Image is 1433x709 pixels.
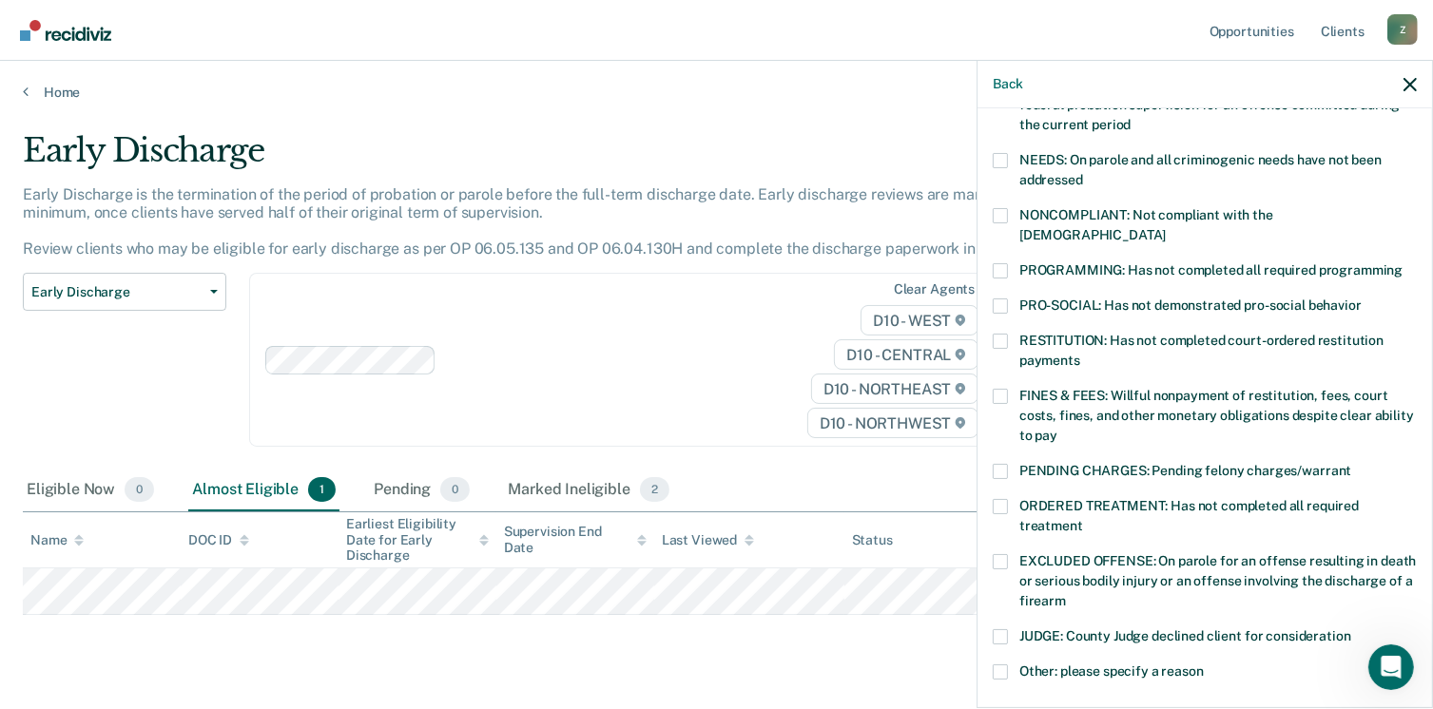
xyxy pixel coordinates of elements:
span: D10 - NORTHEAST [811,374,978,404]
span: Other: please specify a reason [1019,663,1204,679]
iframe: Intercom live chat [1368,644,1414,690]
button: Back [993,76,1023,92]
span: D10 - NORTHWEST [807,408,978,438]
div: Marked Ineligible [504,469,673,511]
span: 0 [125,477,154,502]
div: Earliest Eligibility Date for Early Discharge [346,516,489,564]
div: Clear agents [894,281,975,297]
div: Status [852,532,893,548]
div: Early Discharge [23,131,1097,185]
button: Profile dropdown button [1387,14,1418,45]
div: Supervision End Date [504,524,647,556]
div: Last Viewed [662,532,754,548]
span: ORDERED TREATMENT: Has not completed all required treatment [1019,498,1359,533]
span: 1 [308,477,336,502]
div: Name [30,532,84,548]
div: Pending [370,469,474,511]
span: NONCOMPLIANT: Not compliant with the [DEMOGRAPHIC_DATA] [1019,207,1273,242]
a: Home [23,84,1410,101]
span: PRO-SOCIAL: Has not demonstrated pro-social behavior [1019,297,1362,313]
img: Recidiviz [20,20,111,41]
span: PROGRAMMING: Has not completed all required programming [1019,262,1403,278]
div: Eligible Now [23,469,158,511]
span: 0 [440,477,470,502]
div: DOC ID [188,532,249,548]
div: Almost Eligible [188,469,339,511]
span: FINES & FEES: Willful nonpayment of restitution, fees, court costs, fines, and other monetary obl... [1019,388,1414,443]
p: Early Discharge is the termination of the period of probation or parole before the full-term disc... [23,185,1045,259]
span: NEEDS: On parole and all criminogenic needs have not been addressed [1019,152,1382,187]
span: EXCLUDED OFFENSE: On parole for an offense resulting in death or serious bodily injury or an offe... [1019,553,1416,608]
div: Z [1387,14,1418,45]
span: JUDGE: County Judge declined client for consideration [1019,628,1351,643]
span: D10 - WEST [861,305,978,335]
span: PENDING CHARGES: Pending felony charges/warrant [1019,463,1351,478]
span: Early Discharge [31,284,203,300]
span: RESTITUTION: Has not completed court-ordered restitution payments [1019,333,1384,368]
span: D10 - CENTRAL [834,339,978,370]
span: 2 [640,477,669,502]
